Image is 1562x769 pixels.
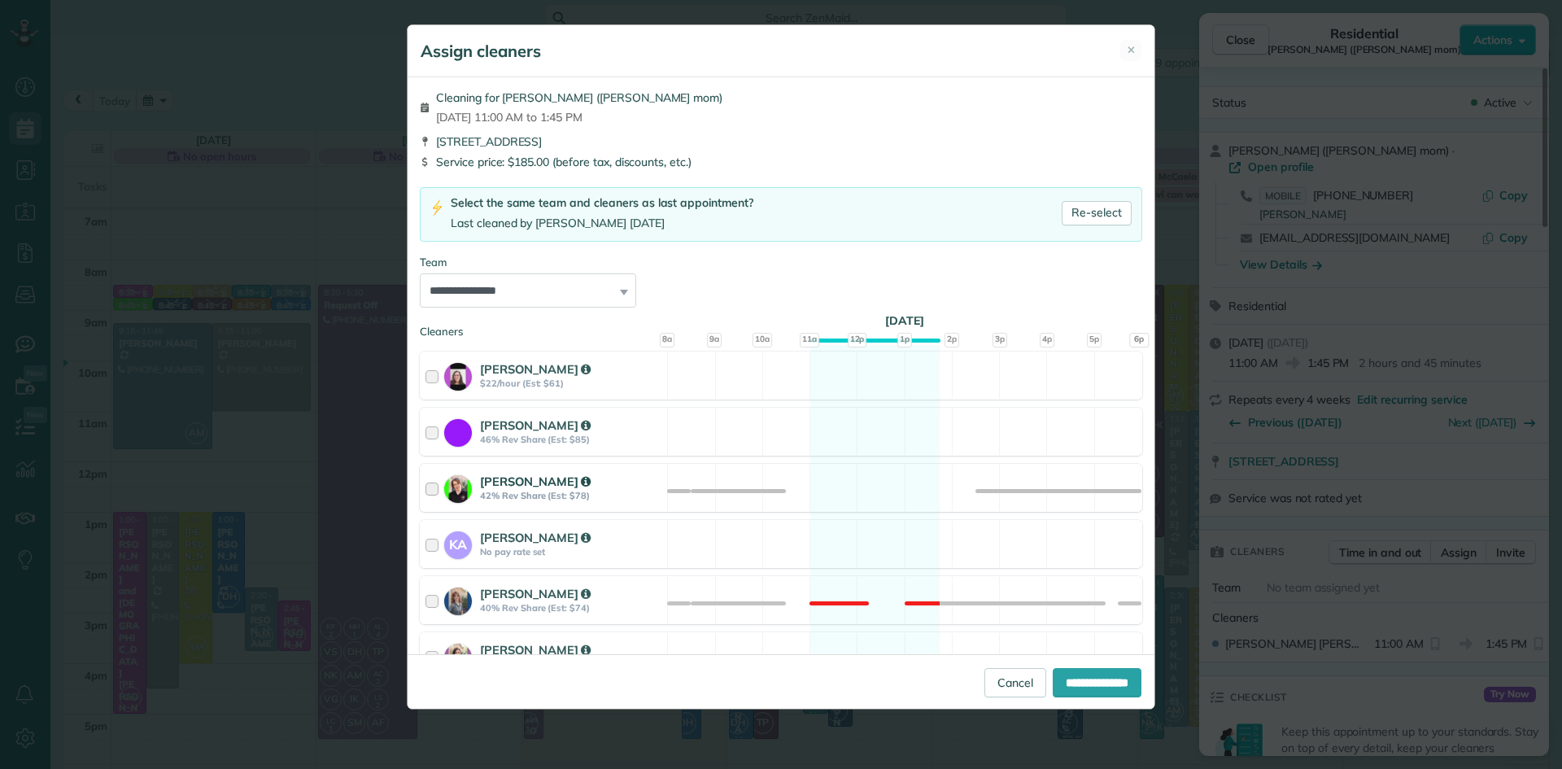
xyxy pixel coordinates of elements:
[480,546,662,557] strong: No pay rate set
[480,434,662,445] strong: 46% Rev Share (Est: $85)
[480,642,591,658] strong: [PERSON_NAME]
[480,474,591,489] strong: [PERSON_NAME]
[420,255,1142,270] div: Team
[451,215,753,232] div: Last cleaned by [PERSON_NAME] [DATE]
[436,90,722,106] span: Cleaning for [PERSON_NAME] ([PERSON_NAME] mom)
[430,199,444,216] img: lightning-bolt-icon-94e5364df696ac2de96d3a42b8a9ff6ba979493684c50e6bbbcda72601fa0d29.png
[451,194,753,212] div: Select the same team and cleaners as last appointment?
[984,668,1046,697] a: Cancel
[420,154,1142,170] div: Service price: $185.00 (before tax, discounts, etc.)
[420,324,1142,329] div: Cleaners
[480,417,591,433] strong: [PERSON_NAME]
[480,361,591,377] strong: [PERSON_NAME]
[480,378,662,389] strong: $22/hour (Est: $61)
[1127,42,1136,58] span: ✕
[436,109,722,125] span: [DATE] 11:00 AM to 1:45 PM
[480,602,662,614] strong: 40% Rev Share (Est: $74)
[420,133,1142,150] div: [STREET_ADDRESS]
[444,531,472,554] strong: KA
[480,586,591,601] strong: [PERSON_NAME]
[480,530,591,545] strong: [PERSON_NAME]
[480,490,662,501] strong: 42% Rev Share (Est: $78)
[1062,201,1132,225] a: Re-select
[421,40,541,63] h5: Assign cleaners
